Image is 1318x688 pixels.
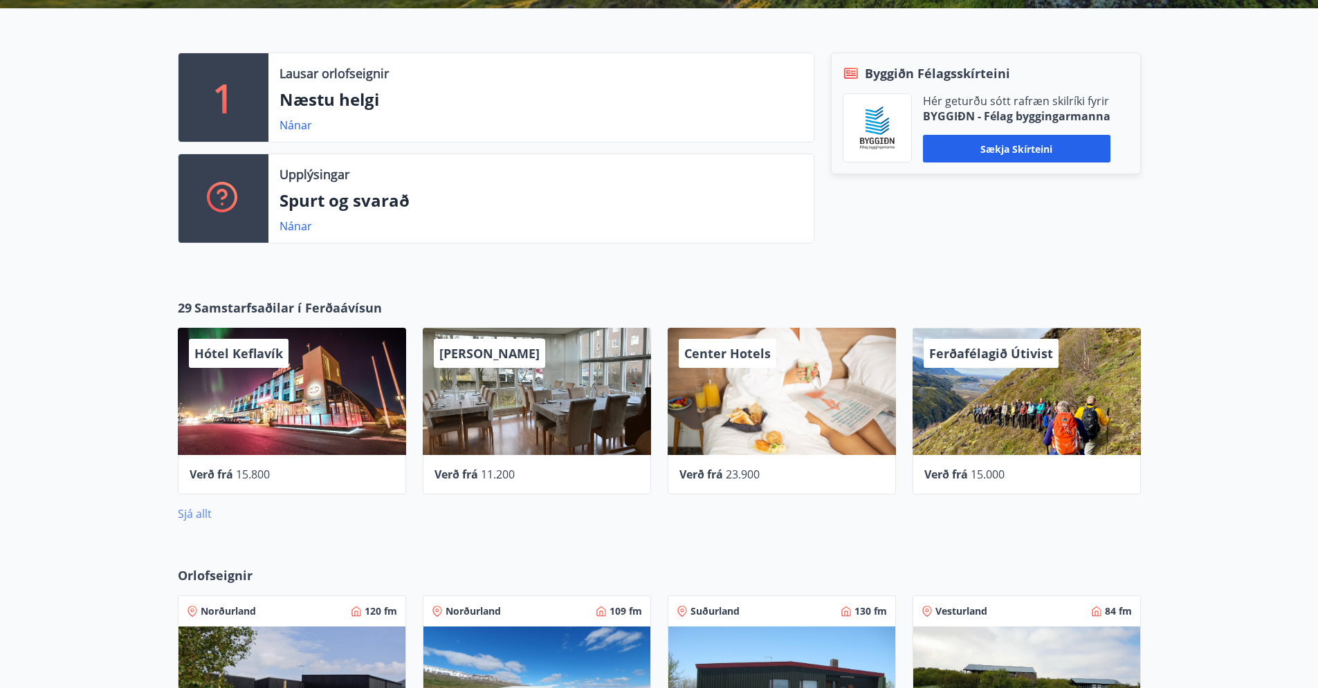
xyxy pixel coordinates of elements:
[194,345,283,362] span: Hótel Keflavík
[679,467,723,482] span: Verð frá
[365,604,397,618] span: 120 fm
[854,104,901,151] img: BKlGVmlTW1Qrz68WFGMFQUcXHWdQd7yePWMkvn3i.png
[178,299,192,317] span: 29
[280,189,803,212] p: Spurt og svarað
[280,64,389,82] p: Lausar orlofseignir
[924,467,968,482] span: Verð frá
[190,467,233,482] span: Verð frá
[194,299,382,317] span: Samstarfsaðilar í Ferðaávísun
[280,219,312,234] a: Nánar
[178,566,253,584] span: Orlofseignir
[854,604,887,618] span: 130 fm
[923,93,1110,109] p: Hér geturðu sótt rafræn skilríki fyrir
[923,135,1110,162] button: Sækja skírteini
[212,71,235,124] p: 1
[684,345,771,362] span: Center Hotels
[434,467,478,482] span: Verð frá
[726,467,760,482] span: 23.900
[481,467,515,482] span: 11.200
[446,604,501,618] span: Norðurland
[610,604,642,618] span: 109 fm
[201,604,256,618] span: Norðurland
[929,345,1053,362] span: Ferðafélagið Útivist
[280,165,349,183] p: Upplýsingar
[690,604,740,618] span: Suðurland
[923,109,1110,124] p: BYGGIÐN - Félag byggingarmanna
[971,467,1005,482] span: 15.000
[1105,604,1132,618] span: 84 fm
[280,88,803,111] p: Næstu helgi
[935,604,987,618] span: Vesturland
[280,118,312,133] a: Nánar
[178,506,212,521] a: Sjá allt
[439,345,540,362] span: [PERSON_NAME]
[865,64,1010,82] span: Byggiðn Félagsskírteini
[236,467,270,482] span: 15.800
